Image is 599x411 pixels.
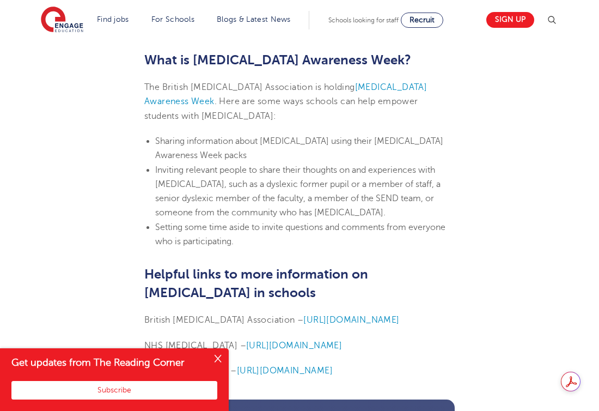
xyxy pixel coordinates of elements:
a: Recruit [401,13,443,28]
img: Engage Education [41,7,83,34]
span: The British [MEDICAL_DATA] Association is holding [144,82,355,92]
a: [URL][DOMAIN_NAME] [246,341,342,350]
a: [URL][DOMAIN_NAME] [237,366,333,376]
span: British [MEDICAL_DATA] Association – [144,315,303,325]
span: Inviting relevant people to share their thoughts on and experiences with [MEDICAL_DATA], such as ... [155,165,441,218]
span: NHS [MEDICAL_DATA] – [144,341,246,350]
h4: Get updates from The Reading Corner [11,356,206,370]
a: Find jobs [97,15,129,23]
b: What is [MEDICAL_DATA] Awareness Week? [144,52,411,68]
a: [URL][DOMAIN_NAME] [303,315,399,325]
span: Setting some time aside to invite questions and comments from everyone who is participating. [155,222,445,246]
a: Sign up [486,12,534,28]
span: Sharing information about [MEDICAL_DATA] using their [MEDICAL_DATA] Awareness Week packs [155,136,443,160]
span: Recruit [409,16,435,24]
b: Helpful links to more information on [MEDICAL_DATA] in schools [144,267,368,300]
button: Subscribe [11,381,217,400]
span: . Here are some ways schools can help empower students with [MEDICAL_DATA]: [144,96,418,120]
a: For Schools [151,15,194,23]
span: Schools looking for staff [328,16,399,24]
button: Close [207,348,229,370]
a: Blogs & Latest News [217,15,291,23]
